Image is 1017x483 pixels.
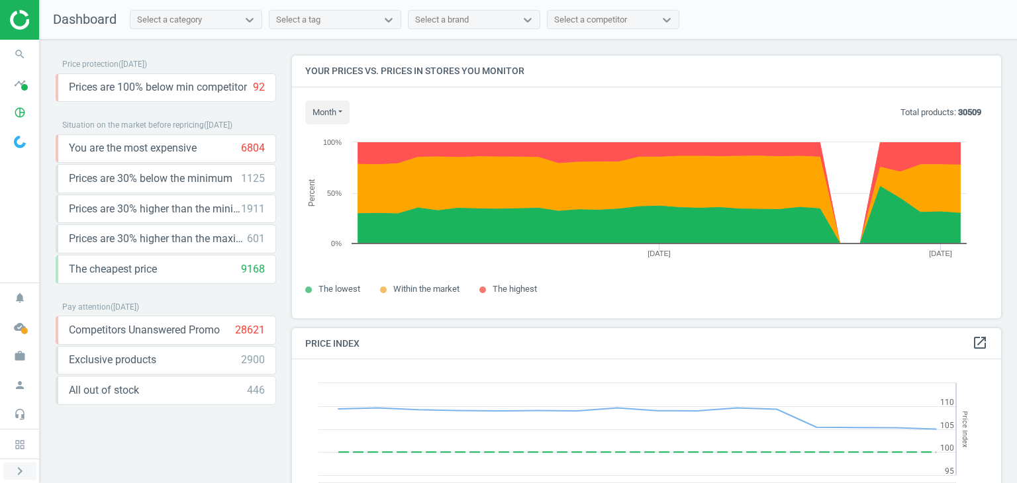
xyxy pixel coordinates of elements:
tspan: Price Index [961,411,969,447]
b: 30509 [958,107,981,117]
i: pie_chart_outlined [7,100,32,125]
i: headset_mic [7,402,32,427]
tspan: Percent [307,179,316,206]
div: 2900 [241,353,265,367]
i: person [7,373,32,398]
span: Prices are 30% higher than the minimum [69,202,241,216]
i: cloud_done [7,314,32,339]
div: 1125 [241,171,265,186]
div: Select a tag [276,14,320,26]
div: 1911 [241,202,265,216]
h4: Your prices vs. prices in stores you monitor [292,56,1001,87]
span: Prices are 30% below the minimum [69,171,232,186]
span: The lowest [318,284,360,294]
div: 92 [253,80,265,95]
span: Pay attention [62,302,111,312]
div: Select a competitor [554,14,627,26]
img: ajHJNr6hYgQAAAAASUVORK5CYII= [10,10,104,30]
text: 105 [940,421,954,430]
div: 9168 [241,262,265,277]
span: Prices are 30% higher than the maximal [69,232,247,246]
i: chevron_right [12,463,28,479]
i: notifications [7,285,32,310]
span: Prices are 100% below min competitor [69,80,247,95]
span: Exclusive products [69,353,156,367]
span: You are the most expensive [69,141,197,155]
i: timeline [7,71,32,96]
tspan: [DATE] [929,249,952,257]
a: open_in_new [972,335,988,352]
text: 0% [331,240,342,247]
div: 446 [247,383,265,398]
span: Dashboard [53,11,117,27]
img: wGWNvw8QSZomAAAAABJRU5ErkJggg== [14,136,26,148]
div: 28621 [235,323,265,337]
span: Price protection [62,60,119,69]
span: Competitors Unanswered Promo [69,323,220,337]
span: Within the market [393,284,460,294]
span: ( [DATE] ) [119,60,147,69]
i: search [7,42,32,67]
i: work [7,343,32,369]
span: The cheapest price [69,262,157,277]
span: ( [DATE] ) [111,302,139,312]
div: Select a brand [415,14,469,26]
div: 6804 [241,141,265,155]
div: 601 [247,232,265,246]
span: Situation on the market before repricing [62,120,204,130]
span: The highest [493,284,537,294]
button: month [305,101,350,124]
h4: Price Index [292,328,1001,359]
text: 100 [940,443,954,453]
span: All out of stock [69,383,139,398]
span: ( [DATE] ) [204,120,232,130]
tspan: [DATE] [648,249,671,257]
button: chevron_right [3,462,36,480]
i: open_in_new [972,335,988,351]
div: Select a category [137,14,202,26]
text: 50% [327,189,342,197]
text: 95 [945,466,954,476]
p: Total products: [900,107,981,118]
text: 110 [940,398,954,407]
text: 100% [323,138,342,146]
